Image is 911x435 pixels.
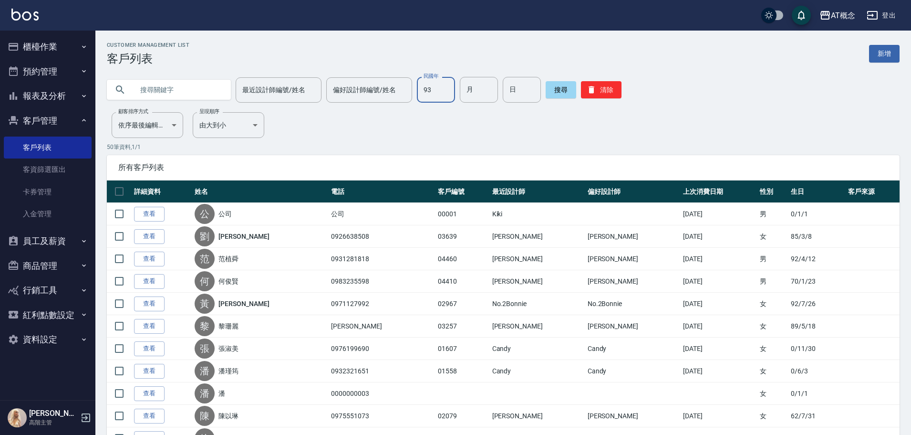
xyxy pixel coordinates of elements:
[788,360,846,382] td: 0/6/3
[490,293,585,315] td: No.2Bonnie
[4,229,92,254] button: 員工及薪資
[218,232,269,241] a: [PERSON_NAME]
[218,366,238,376] a: 潘瑾筠
[490,360,585,382] td: Candy
[118,108,148,115] label: 顧客排序方式
[107,52,189,65] h3: 客戶列表
[757,270,788,293] td: 男
[329,405,435,427] td: 0975551073
[435,405,489,427] td: 02079
[681,225,757,248] td: [DATE]
[435,180,489,203] th: 客戶編號
[831,10,855,21] div: AT概念
[435,360,489,382] td: 01558
[195,383,215,403] div: 潘
[118,163,888,172] span: 所有客戶列表
[218,299,269,308] a: [PERSON_NAME]
[218,389,225,398] a: 潘
[218,209,232,219] a: 公司
[29,409,78,418] h5: [PERSON_NAME]
[132,180,192,203] th: 詳細資料
[4,137,92,159] a: 客戶列表
[4,181,92,203] a: 卡券管理
[757,405,788,427] td: 女
[199,108,219,115] label: 呈現順序
[788,180,846,203] th: 生日
[846,180,900,203] th: 客戶來源
[435,248,489,270] td: 04460
[792,6,811,25] button: save
[757,225,788,248] td: 女
[218,411,238,421] a: 陳以琳
[788,315,846,338] td: 89/5/18
[681,180,757,203] th: 上次消費日期
[757,360,788,382] td: 女
[329,225,435,248] td: 0926638508
[329,270,435,293] td: 0983235598
[107,143,900,151] p: 50 筆資料, 1 / 1
[585,360,681,382] td: Candy
[4,303,92,328] button: 紅利點數設定
[788,203,846,225] td: 0/1/1
[490,225,585,248] td: [PERSON_NAME]
[788,405,846,427] td: 62/7/31
[134,207,165,222] a: 查看
[134,386,165,401] a: 查看
[435,203,489,225] td: 00001
[585,225,681,248] td: [PERSON_NAME]
[757,382,788,405] td: 女
[134,297,165,311] a: 查看
[134,341,165,356] a: 查看
[681,360,757,382] td: [DATE]
[869,45,900,63] a: 新增
[490,203,585,225] td: Kiki
[585,405,681,427] td: [PERSON_NAME]
[4,59,92,84] button: 預約管理
[329,382,435,405] td: 0000000003
[195,204,215,224] div: 公
[757,293,788,315] td: 女
[757,180,788,203] th: 性別
[4,84,92,108] button: 報表及分析
[490,180,585,203] th: 最近設計師
[546,81,576,98] button: 搜尋
[581,81,621,98] button: 清除
[195,294,215,314] div: 黃
[107,42,189,48] h2: Customer Management List
[192,180,329,203] th: 姓名
[218,254,238,264] a: 范植舜
[4,278,92,303] button: 行銷工具
[329,315,435,338] td: [PERSON_NAME]
[490,405,585,427] td: [PERSON_NAME]
[218,276,238,286] a: 何俊賢
[788,248,846,270] td: 92/4/12
[585,180,681,203] th: 偏好設計師
[435,225,489,248] td: 03639
[195,339,215,359] div: 張
[134,319,165,334] a: 查看
[435,315,489,338] td: 03257
[788,338,846,360] td: 0/11/30
[585,338,681,360] td: Candy
[11,9,39,21] img: Logo
[4,254,92,278] button: 商品管理
[8,408,27,427] img: Person
[788,270,846,293] td: 70/1/23
[4,159,92,180] a: 客資篩選匯出
[195,361,215,381] div: 潘
[424,73,438,80] label: 民國年
[193,112,264,138] div: 由大到小
[329,338,435,360] td: 0976199690
[134,274,165,289] a: 查看
[681,248,757,270] td: [DATE]
[329,180,435,203] th: 電話
[490,248,585,270] td: [PERSON_NAME]
[681,405,757,427] td: [DATE]
[435,293,489,315] td: 02967
[134,409,165,424] a: 查看
[681,203,757,225] td: [DATE]
[490,338,585,360] td: Candy
[218,344,238,353] a: 張淑美
[134,77,223,103] input: 搜尋關鍵字
[435,338,489,360] td: 01607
